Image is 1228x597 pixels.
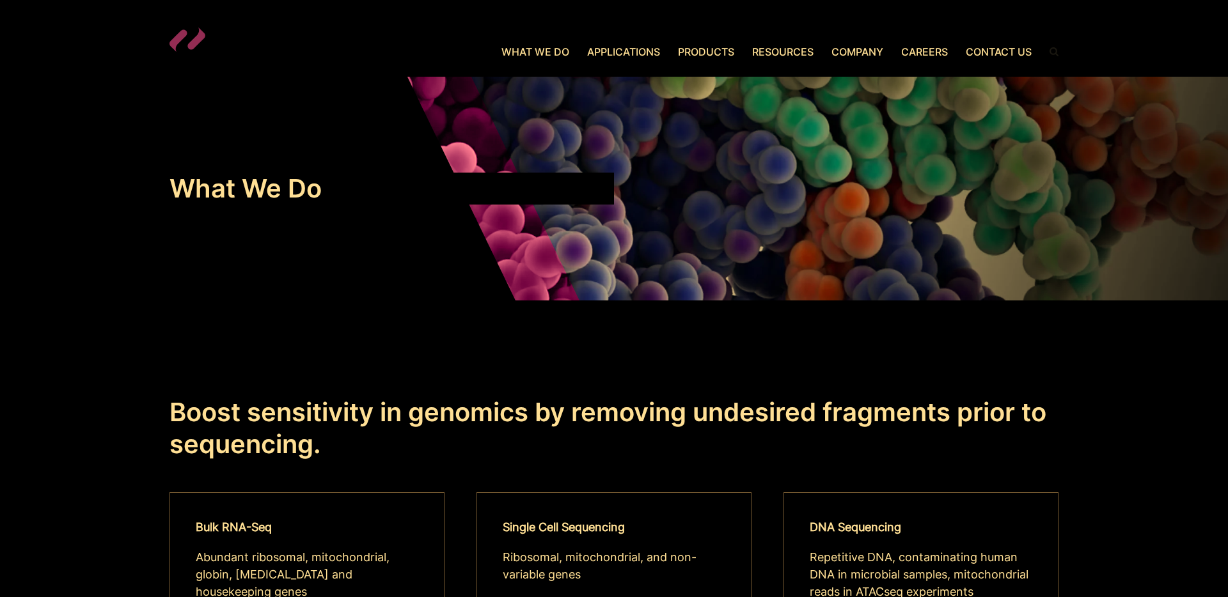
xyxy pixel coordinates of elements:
a: Resources [743,44,823,59]
a: Applications [578,44,669,59]
h1: What We Do [169,173,400,205]
label: Search the site. [1041,47,1059,56]
strong: DNA Sequencing [810,520,901,534]
strong: Bulk RNA-Seq [196,520,272,534]
p: Ribosomal, mitochondrial, and non-variable genes [503,548,725,583]
a: Company [823,44,892,59]
a: Careers [892,44,957,59]
nav: Primary Navigation [320,44,1041,59]
strong: Boost sensitivity in genomics by removing undesired fragments prior to sequencing. [169,396,1046,460]
a: Products [669,44,743,59]
strong: Single Cell Sequencing [503,520,625,534]
a: Contact Us [957,44,1041,59]
a: What We Do [501,44,578,59]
